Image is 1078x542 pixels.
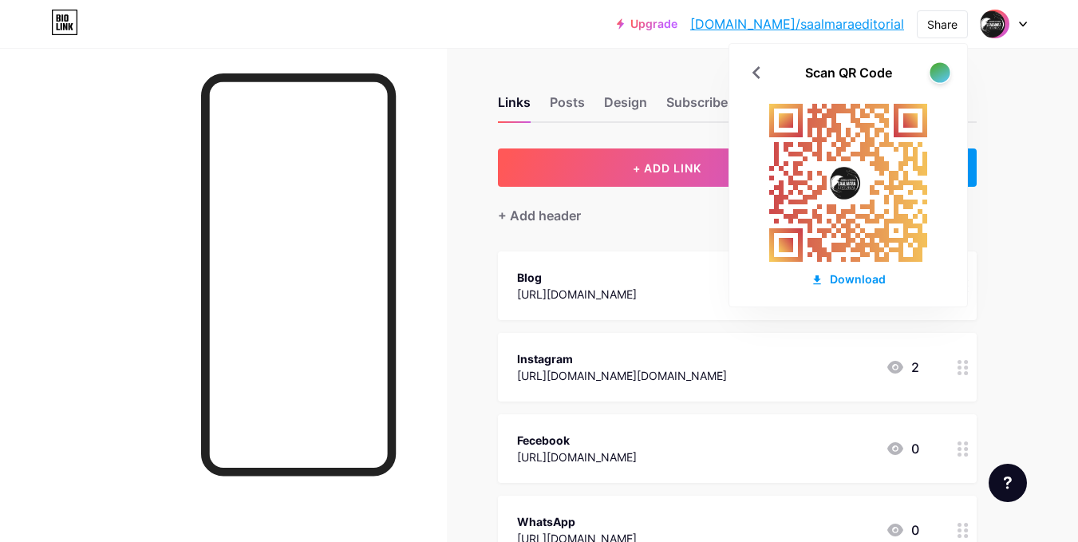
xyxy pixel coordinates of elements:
div: Subscribers [666,93,740,121]
div: + Add header [498,206,581,225]
div: Blog [517,269,637,286]
button: + ADD LINK [498,148,837,187]
div: [URL][DOMAIN_NAME] [517,286,637,303]
span: + ADD LINK [633,161,701,175]
div: [URL][DOMAIN_NAME][DOMAIN_NAME] [517,367,727,384]
a: Upgrade [617,18,677,30]
div: Fecebook [517,432,637,449]
div: Design [604,93,647,121]
div: Download [811,271,886,287]
div: Posts [550,93,585,121]
div: Share [927,16,958,33]
div: 2 [886,358,919,377]
img: saalmaraeditorial [980,9,1010,39]
div: Instagram [517,350,727,367]
div: [URL][DOMAIN_NAME] [517,449,637,465]
div: 0 [886,439,919,458]
div: 0 [886,520,919,540]
div: Links [498,93,531,121]
div: Scan QR Code [805,63,892,82]
div: WhatsApp [517,513,637,530]
a: [DOMAIN_NAME]/saalmaraeditorial [690,14,904,34]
